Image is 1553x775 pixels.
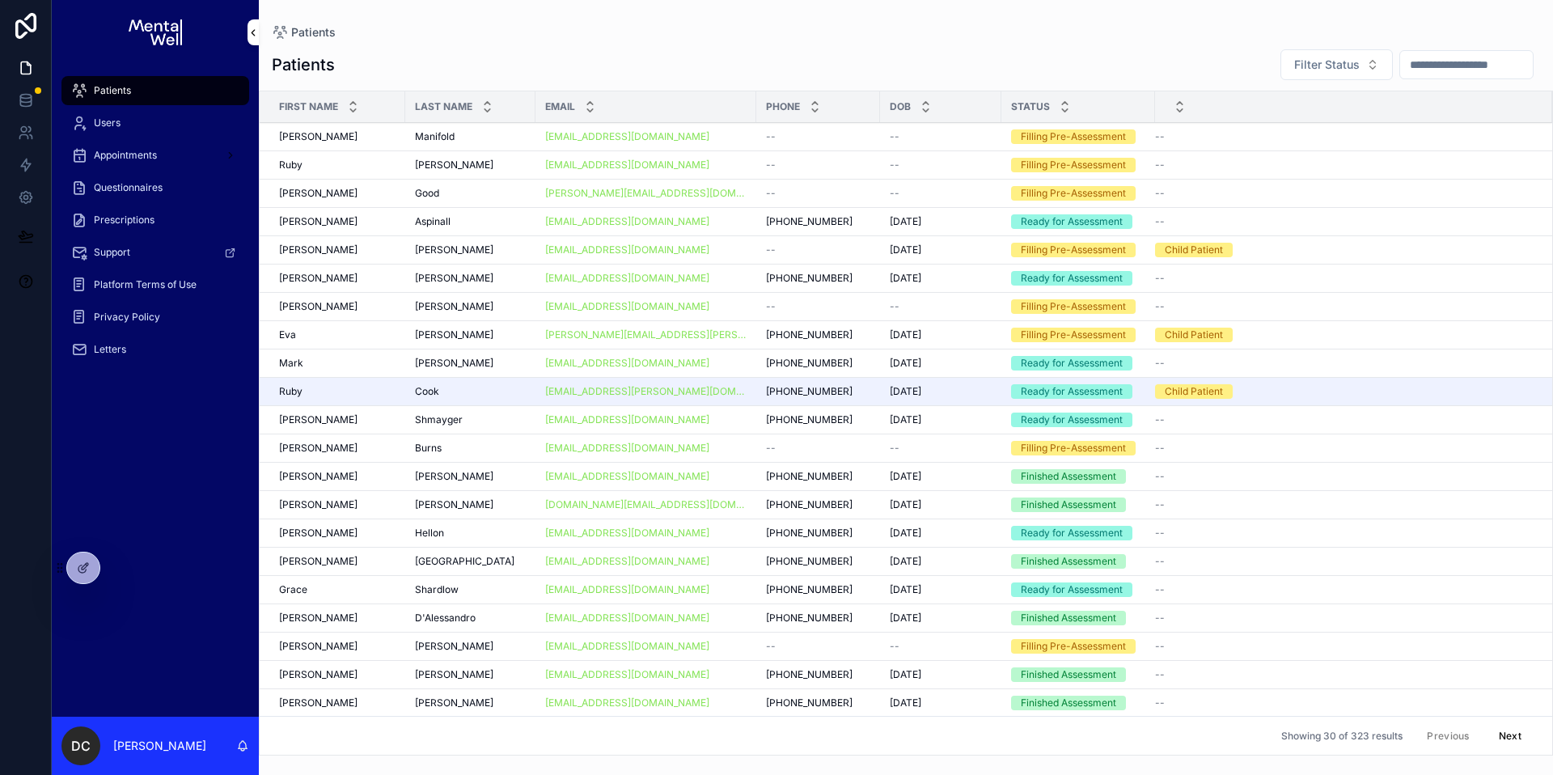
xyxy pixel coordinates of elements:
[545,527,747,540] a: [EMAIL_ADDRESS][DOMAIN_NAME]
[415,300,526,313] a: [PERSON_NAME]
[415,498,526,511] a: [PERSON_NAME]
[766,187,870,200] a: --
[766,385,870,398] a: [PHONE_NUMBER]
[61,303,249,332] a: Privacy Policy
[766,555,853,568] span: [PHONE_NUMBER]
[415,442,442,455] span: Burns
[1155,215,1165,228] span: --
[545,272,709,285] a: [EMAIL_ADDRESS][DOMAIN_NAME]
[94,311,160,324] span: Privacy Policy
[1165,384,1223,399] div: Child Patient
[766,385,853,398] span: [PHONE_NUMBER]
[890,385,992,398] a: [DATE]
[415,385,439,398] span: Cook
[545,159,747,172] a: [EMAIL_ADDRESS][DOMAIN_NAME]
[1021,667,1116,682] div: Finished Assessment
[1155,300,1533,313] a: --
[545,244,709,256] a: [EMAIL_ADDRESS][DOMAIN_NAME]
[1155,384,1533,399] a: Child Patient
[1011,271,1145,286] a: Ready for Assessment
[1011,299,1145,314] a: Filling Pre-Assessment
[415,442,526,455] a: Burns
[1011,384,1145,399] a: Ready for Assessment
[279,357,396,370] a: Mark
[415,244,493,256] span: [PERSON_NAME]
[1155,442,1533,455] a: --
[766,357,853,370] span: [PHONE_NUMBER]
[415,385,526,398] a: Cook
[1011,243,1145,257] a: Filling Pre-Assessment
[545,385,747,398] a: [EMAIL_ADDRESS][PERSON_NAME][DOMAIN_NAME]
[890,130,899,143] span: --
[61,76,249,105] a: Patients
[61,205,249,235] a: Prescriptions
[545,527,709,540] a: [EMAIL_ADDRESS][DOMAIN_NAME]
[415,272,526,285] a: [PERSON_NAME]
[415,470,526,483] a: [PERSON_NAME]
[279,187,358,200] span: [PERSON_NAME]
[545,328,747,341] a: [PERSON_NAME][EMAIL_ADDRESS][PERSON_NAME][DOMAIN_NAME]
[766,159,870,172] a: --
[279,555,396,568] a: [PERSON_NAME]
[545,583,709,596] a: [EMAIL_ADDRESS][DOMAIN_NAME]
[61,108,249,138] a: Users
[1155,470,1165,483] span: --
[766,612,870,625] a: [PHONE_NUMBER]
[415,413,463,426] span: Shmayger
[545,640,747,653] a: [EMAIL_ADDRESS][DOMAIN_NAME]
[415,130,455,143] span: Manifold
[766,272,870,285] a: [PHONE_NUMBER]
[766,668,853,681] span: [PHONE_NUMBER]
[1021,129,1126,144] div: Filling Pre-Assessment
[279,187,396,200] a: [PERSON_NAME]
[279,385,303,398] span: Ruby
[279,328,396,341] a: Eva
[545,187,747,200] a: [PERSON_NAME][EMAIL_ADDRESS][DOMAIN_NAME]
[1155,159,1165,172] span: --
[1021,158,1126,172] div: Filling Pre-Assessment
[766,300,776,313] span: --
[1021,328,1126,342] div: Filling Pre-Assessment
[415,357,493,370] span: [PERSON_NAME]
[1011,441,1145,455] a: Filling Pre-Assessment
[279,668,396,681] a: [PERSON_NAME]
[272,24,336,40] a: Patients
[766,215,853,228] span: [PHONE_NUMBER]
[279,244,396,256] a: [PERSON_NAME]
[890,527,992,540] a: [DATE]
[545,244,747,256] a: [EMAIL_ADDRESS][DOMAIN_NAME]
[415,215,451,228] span: Aspinall
[890,442,899,455] span: --
[415,640,526,653] a: [PERSON_NAME]
[890,215,992,228] a: [DATE]
[415,668,526,681] a: [PERSON_NAME]
[1021,356,1123,371] div: Ready for Assessment
[279,328,296,341] span: Eva
[279,583,396,596] a: Grace
[890,215,921,228] span: [DATE]
[890,300,899,313] span: --
[279,583,307,596] span: Grace
[1155,640,1533,653] a: --
[1021,243,1126,257] div: Filling Pre-Assessment
[890,612,921,625] span: [DATE]
[1155,357,1165,370] span: --
[1294,57,1360,73] span: Filter Status
[1021,214,1123,229] div: Ready for Assessment
[279,159,303,172] span: Ruby
[890,527,921,540] span: [DATE]
[61,173,249,202] a: Questionnaires
[1155,555,1165,568] span: --
[94,246,130,259] span: Support
[279,215,396,228] a: [PERSON_NAME]
[545,130,747,143] a: [EMAIL_ADDRESS][DOMAIN_NAME]
[890,130,992,143] a: --
[1155,527,1533,540] a: --
[766,498,870,511] a: [PHONE_NUMBER]
[890,555,921,568] span: [DATE]
[766,442,870,455] a: --
[1155,498,1165,511] span: --
[415,470,493,483] span: [PERSON_NAME]
[1155,215,1533,228] a: --
[766,583,853,596] span: [PHONE_NUMBER]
